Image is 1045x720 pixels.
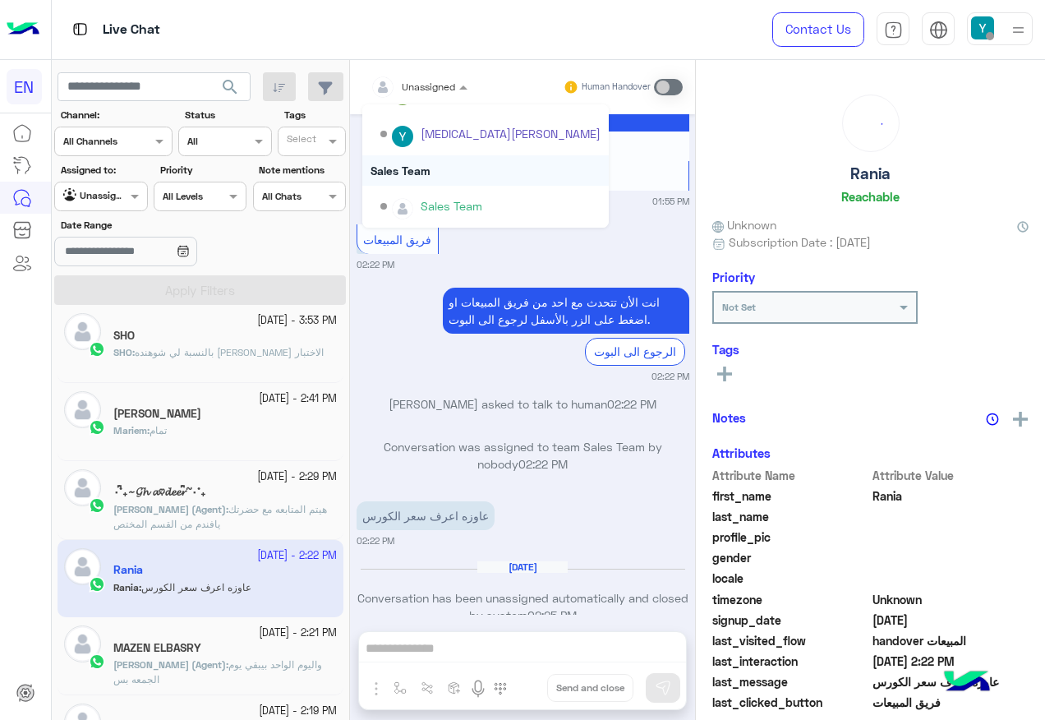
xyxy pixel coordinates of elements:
[64,469,101,506] img: defaultAdmin.png
[392,198,413,219] img: defaultAdmin.png
[443,288,689,334] p: 11/10/2025, 2:22 PM
[1013,412,1028,427] img: add
[150,424,167,436] span: تمام
[357,501,495,530] p: 11/10/2025, 2:22 PM
[284,132,316,150] div: Select
[582,81,651,94] small: Human Handover
[585,338,685,365] div: الرجوع الى البوت
[712,342,1029,357] h6: Tags
[872,653,1029,670] span: 2025-10-11T11:22:34.963Z
[70,19,90,39] img: tab
[64,625,101,662] img: defaultAdmin.png
[259,391,337,407] small: [DATE] - 2:41 PM
[872,487,1029,505] span: Rania
[712,216,776,233] span: Unknown
[113,503,228,515] b: :
[872,694,1029,711] span: فريق المبيعات
[61,108,171,122] label: Channel:
[712,570,869,587] span: locale
[872,570,1029,587] span: null
[89,497,105,514] img: WhatsApp
[938,654,996,712] img: hulul-logo.png
[527,608,577,622] span: 02:25 PM
[64,313,101,350] img: defaultAdmin.png
[185,108,269,122] label: Status
[712,612,869,629] span: signup_date
[712,632,869,649] span: last_visited_flow
[712,694,869,711] span: last_clicked_button
[363,233,431,247] span: فريق المبيعات
[113,641,201,655] h5: MAZEN ELBASRY
[113,503,327,530] span: هيتم المتابعه مع حضرتك يافندم من القسم المختص
[113,407,201,421] h5: Mariem Hossam
[113,503,226,515] span: [PERSON_NAME] (Agent)
[712,673,869,690] span: last_message
[1008,20,1029,40] img: profile
[357,258,394,271] small: 02:22 PM
[284,108,344,122] label: Tags
[872,549,1029,566] span: null
[712,508,869,525] span: last_name
[729,233,871,251] span: Subscription Date : [DATE]
[259,163,343,178] label: Note mentions
[210,72,251,108] button: search
[362,104,609,228] ng-dropdown-panel: Options list
[392,126,413,147] img: ACg8ocI6MlsIVUV_bq7ynHKXRHAHHf_eEJuK8wzlPyPcd5DXp5YqWA=s96-c
[872,632,1029,649] span: handover المبيعات
[61,218,245,233] label: Date Range
[362,155,609,186] div: Sales Team
[89,419,105,436] img: WhatsApp
[113,329,135,343] h5: SHO
[103,19,160,41] p: Live Chat
[220,77,240,97] span: search
[971,16,994,39] img: userImage
[772,12,864,47] a: Contact Us
[518,457,568,471] span: 02:22 PM
[847,99,895,147] div: loading...
[259,704,337,719] small: [DATE] - 2:19 PM
[872,673,1029,690] span: عاوزه اعرف سعر الكورس
[113,658,226,671] span: [PERSON_NAME] (Agent)
[357,395,689,413] p: [PERSON_NAME] asked to talk to human
[712,653,869,670] span: last_interaction
[722,301,756,313] b: Not Set
[607,397,656,411] span: 02:22 PM
[651,370,689,383] small: 02:22 PM
[929,21,948,39] img: tab
[135,346,324,358] span: بالنسبة لي شوهنده سعيد خلصت الاختبار
[64,391,101,428] img: defaultAdmin.png
[113,346,135,358] b: :
[402,81,455,93] span: Unassigned
[421,197,482,215] div: Sales Team
[712,487,869,505] span: first_name
[257,313,337,329] small: [DATE] - 3:53 PM
[712,591,869,608] span: timezone
[113,346,132,358] span: SHO
[884,21,903,39] img: tab
[872,591,1029,608] span: Unknown
[259,625,337,641] small: [DATE] - 2:21 PM
[547,674,633,702] button: Send and close
[850,164,891,183] h5: Rania
[7,69,42,104] div: EN
[841,189,900,204] h6: Reachable
[986,413,999,426] img: notes
[357,438,689,473] p: Conversation was assigned to team Sales Team by nobody
[872,612,1029,629] span: 2025-10-11T10:47:10.542Z
[712,445,771,460] h6: Attributes
[652,195,689,208] small: 01:55 PM
[113,485,206,499] h5: ‧˚₊ྀི~𝓖𝓱 𝓪♡𝓭𝓮𝓮𝓻~ྀི‧˚₊
[113,658,228,671] b: :
[113,424,147,436] span: Mariem
[712,467,869,484] span: Attribute Name
[357,534,394,547] small: 02:22 PM
[113,424,150,436] b: :
[421,125,601,142] div: [MEDICAL_DATA][PERSON_NAME]
[7,12,39,47] img: Logo
[257,469,337,485] small: [DATE] - 2:29 PM
[872,467,1029,484] span: Attribute Value
[54,275,346,305] button: Apply Filters
[160,163,245,178] label: Priority
[712,528,869,546] span: profile_pic
[477,561,568,573] h6: [DATE]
